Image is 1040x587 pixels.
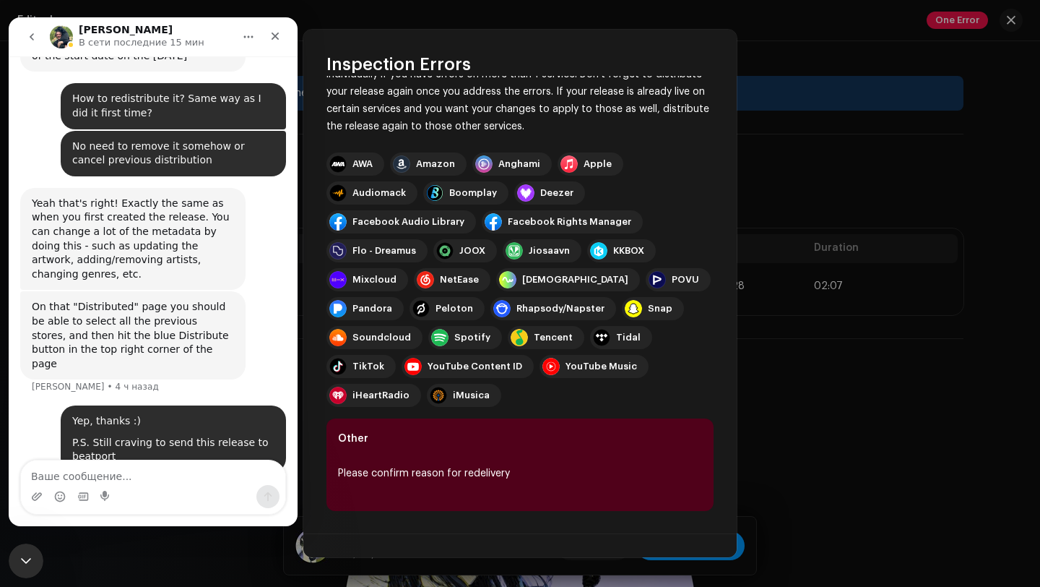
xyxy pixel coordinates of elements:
div: Pylyp говорит… [12,66,277,113]
div: Deezer [540,187,573,199]
div: Facebook Rights Manager [508,216,631,228]
div: Yeah that's right! Exactly the same as when you first created the release. You can change a lot o... [12,171,237,273]
div: How to redistribute it? Same way as I did it first time? [64,74,266,103]
div: iHeartRadio [352,390,409,401]
div: No need to remove it somehow or cancel previous distribution [64,122,266,150]
div: Jiosaavn [529,245,570,257]
div: Please confirm reason for redelivery [338,465,702,482]
div: Yep, thanks :) [64,397,266,411]
div: Spotify [454,332,490,343]
div: Tencent [534,332,573,343]
button: Главная [226,6,253,33]
div: On that "Distributed" page you should be able to select all the previous stores, and then hit the... [23,283,225,354]
b: Other [338,434,368,444]
div: KKBOX [613,245,644,257]
div: Закрыть [253,6,279,32]
div: Mixcloud [352,274,396,286]
button: Добавить вложение [22,474,34,485]
div: Peloton [435,303,473,314]
div: errors can differ per service. So be sure to look at each error individually if you have errors o... [326,48,714,135]
div: On that "Distributed" page you should be able to select all the previous stores, and then hit the... [12,274,237,362]
textarea: Ваше сообщение... [12,443,277,468]
div: Alex говорит… [12,274,277,388]
div: Rhapsody/Napster [516,303,604,314]
div: NetEase [440,274,479,286]
div: Pylyp говорит… [12,113,277,171]
div: Soundcloud [352,332,411,343]
iframe: Intercom live chat [9,544,43,578]
div: Pandora [352,303,392,314]
div: YouTube Content ID [428,361,522,372]
div: How to redistribute it? Same way as I did it first time? [52,66,277,111]
div: Amazon [416,158,455,170]
div: Pylyp говорит… [12,388,277,467]
button: Средство выбора эмодзи [45,474,57,485]
div: Flo - Dreamus [352,245,416,257]
div: Alex говорит… [12,171,277,275]
div: Audiomack [352,187,406,199]
div: TikTok [352,361,384,372]
div: POVU [672,274,699,286]
div: YouTube Music [565,361,637,372]
div: AWA [352,158,373,170]
div: P.S. Still craving to send this release to beatport [64,419,266,447]
button: Средство выбора GIF-файла [69,474,80,485]
div: Yeah that's right! Exactly the same as when you first created the release. You can change a lot o... [23,179,225,265]
div: Snap [648,303,672,314]
div: Apple [584,158,612,170]
button: Отправить сообщение… [248,468,271,491]
div: [DEMOGRAPHIC_DATA] [522,274,628,286]
div: Yep, thanks :)P.S. Still craving to send this release to beatport [52,388,277,455]
div: Facebook Audio Library [352,216,464,228]
p: В сети последние 15 мин [70,18,196,33]
div: JOOX [459,245,485,257]
div: No need to remove it somehow or cancel previous distribution [52,113,277,159]
button: Start recording [92,474,103,485]
div: Boomplay [449,187,497,199]
span: Inspection Errors [326,53,471,76]
div: Tidal [616,332,641,343]
iframe: Intercom live chat [9,17,298,526]
div: iMusica [453,390,490,401]
div: Anghami [498,158,540,170]
div: [PERSON_NAME] • 4 ч назад [23,365,150,374]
